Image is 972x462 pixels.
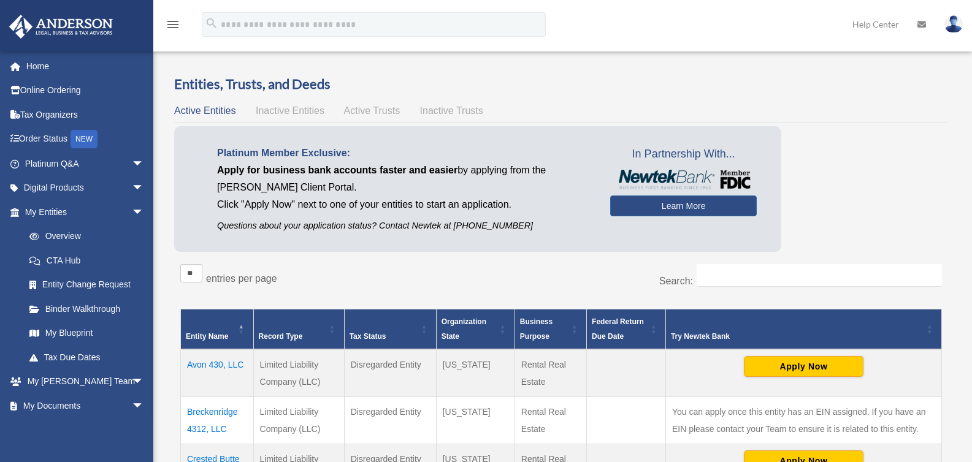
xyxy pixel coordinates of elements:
div: NEW [71,130,98,148]
span: Inactive Trusts [420,105,483,116]
p: Click "Apply Now" next to one of your entities to start an application. [217,196,592,213]
span: Entity Name [186,332,228,341]
td: Disregarded Entity [344,349,436,397]
label: entries per page [206,273,277,284]
h3: Entities, Trusts, and Deeds [174,75,948,94]
td: You can apply once this entity has an EIN assigned. If you have an EIN please contact your Team t... [665,397,941,444]
a: Learn More [610,195,757,216]
span: Active Trusts [344,105,400,116]
span: Federal Return Due Date [592,317,644,341]
i: search [205,17,218,30]
button: Apply Now [744,356,863,377]
a: My Entitiesarrow_drop_down [9,200,156,224]
a: menu [166,21,180,32]
th: Record Type: Activate to sort [253,309,344,350]
td: Rental Real Estate [515,349,586,397]
span: arrow_drop_down [132,200,156,225]
th: Federal Return Due Date: Activate to sort [587,309,666,350]
a: Order StatusNEW [9,127,163,152]
th: Entity Name: Activate to invert sorting [181,309,254,350]
span: arrow_drop_down [132,369,156,395]
a: Tax Organizers [9,102,163,127]
th: Business Purpose: Activate to sort [515,309,586,350]
th: Try Newtek Bank : Activate to sort [665,309,941,350]
div: Try Newtek Bank [671,329,923,344]
p: by applying from the [PERSON_NAME] Client Portal. [217,162,592,196]
td: [US_STATE] [436,349,515,397]
span: Business Purpose [520,317,553,341]
a: My Documentsarrow_drop_down [9,393,163,418]
img: NewtekBankLogoSM.png [616,170,751,189]
a: My Blueprint [17,321,156,346]
a: My [PERSON_NAME] Teamarrow_drop_down [9,369,163,394]
td: Breckenridge 4312, LLC [181,397,254,444]
th: Organization State: Activate to sort [436,309,515,350]
a: Binder Walkthrough [17,297,156,321]
span: In Partnership With... [610,145,757,164]
a: Tax Due Dates [17,345,156,369]
span: Apply for business bank accounts faster and easier [217,165,457,175]
span: Record Type [259,332,303,341]
a: Overview [17,224,150,249]
label: Search: [659,276,693,286]
td: Rental Real Estate [515,397,586,444]
td: Disregarded Entity [344,397,436,444]
td: Limited Liability Company (LLC) [253,397,344,444]
span: arrow_drop_down [132,176,156,201]
td: [US_STATE] [436,397,515,444]
img: Anderson Advisors Platinum Portal [6,15,117,39]
span: Organization State [442,317,486,341]
a: CTA Hub [17,248,156,273]
a: Entity Change Request [17,273,156,297]
span: Tax Status [350,332,386,341]
span: Inactive Entities [256,105,324,116]
i: menu [166,17,180,32]
td: Limited Liability Company (LLC) [253,349,344,397]
img: User Pic [944,15,963,33]
p: Questions about your application status? Contact Newtek at [PHONE_NUMBER] [217,218,592,233]
span: arrow_drop_down [132,151,156,176]
a: Digital Productsarrow_drop_down [9,176,163,200]
a: Online Learningarrow_drop_down [9,418,163,442]
a: Home [9,54,163,78]
td: Avon 430, LLC [181,349,254,397]
span: arrow_drop_down [132,393,156,418]
span: Active Entities [174,105,235,116]
p: Platinum Member Exclusive: [217,145,592,162]
a: Online Ordering [9,78,163,103]
span: arrow_drop_down [132,418,156,443]
th: Tax Status: Activate to sort [344,309,436,350]
a: Platinum Q&Aarrow_drop_down [9,151,163,176]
